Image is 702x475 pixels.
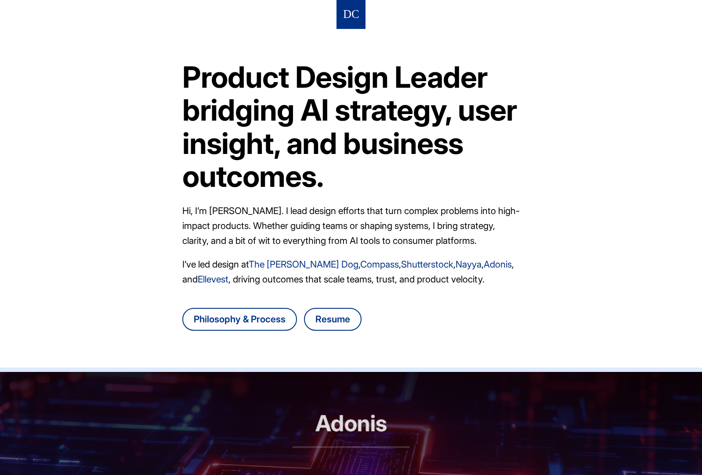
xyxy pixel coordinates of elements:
a: Nayya [456,259,481,270]
a: Go to Danny Chang's design philosophy and process page [182,308,297,331]
a: Download Danny Chang's resume as a PDF file [304,308,362,331]
a: The [PERSON_NAME] Dog [249,259,358,270]
p: I’ve led design at , , , , , and , driving outcomes that scale teams, trust, and product velocity. [182,257,520,287]
a: Ellevest [198,274,228,285]
img: Logo [344,7,358,23]
h2: Adonis [293,411,410,448]
p: Hi, I’m [PERSON_NAME]. I lead design efforts that turn complex problems into high-impact products... [182,204,520,248]
h1: Product Design Leader bridging AI strategy, user insight, and business outcomes. [182,61,520,193]
a: Shutterstock [401,259,453,270]
a: Adonis [484,259,512,270]
a: Compass [360,259,399,270]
